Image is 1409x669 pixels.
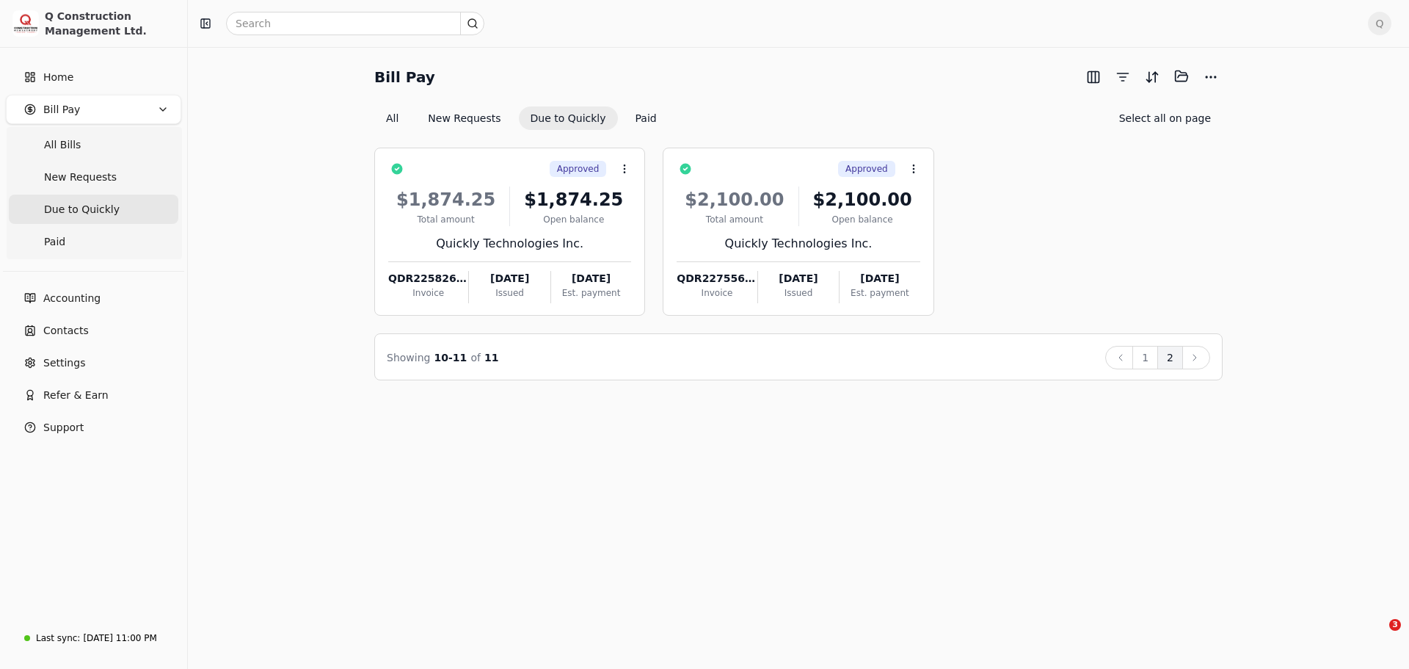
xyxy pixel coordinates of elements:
[416,106,512,130] button: New Requests
[44,137,81,153] span: All Bills
[557,162,600,176] span: Approved
[387,352,430,364] span: Showing
[43,355,85,371] span: Settings
[758,271,839,286] div: [DATE]
[470,352,481,364] span: of
[43,388,109,403] span: Refer & Earn
[374,65,435,89] h2: Bill Pay
[516,187,631,213] div: $1,874.25
[758,286,839,300] div: Issued
[388,286,468,300] div: Invoice
[1107,106,1223,130] button: Select all on page
[484,352,498,364] span: 11
[1140,65,1164,89] button: Sort
[43,70,73,85] span: Home
[226,12,484,35] input: Search
[551,271,631,286] div: [DATE]
[845,162,888,176] span: Approved
[1157,346,1183,369] button: 2
[6,348,181,377] a: Settings
[840,286,920,300] div: Est. payment
[374,106,669,130] div: Invoice filter options
[44,170,117,185] span: New Requests
[677,286,757,300] div: Invoice
[1170,65,1193,88] button: Batch (0)
[1132,346,1158,369] button: 1
[43,420,84,435] span: Support
[44,202,120,217] span: Due to Quickly
[9,162,178,192] a: New Requests
[805,213,920,226] div: Open balance
[6,283,181,313] a: Accounting
[6,316,181,345] a: Contacts
[43,291,101,306] span: Accounting
[519,106,618,130] button: Due to Quickly
[677,271,757,286] div: QDR227556-003
[840,271,920,286] div: [DATE]
[6,380,181,410] button: Refer & Earn
[1389,619,1401,631] span: 3
[44,234,65,250] span: Paid
[624,106,669,130] button: Paid
[9,195,178,224] a: Due to Quickly
[677,235,920,253] div: Quickly Technologies Inc.
[6,62,181,92] a: Home
[374,106,410,130] button: All
[516,213,631,226] div: Open balance
[43,323,89,339] span: Contacts
[43,102,80,117] span: Bill Pay
[45,9,175,38] div: Q Construction Management Ltd.
[388,235,631,253] div: Quickly Technologies Inc.
[434,352,467,364] span: 10 - 11
[9,130,178,159] a: All Bills
[677,187,792,213] div: $2,100.00
[469,271,550,286] div: [DATE]
[805,187,920,213] div: $2,100.00
[388,213,503,226] div: Total amount
[551,286,631,300] div: Est. payment
[36,632,80,645] div: Last sync:
[6,413,181,442] button: Support
[1359,619,1394,654] iframe: Intercom live chat
[469,286,550,300] div: Issued
[1199,65,1223,89] button: More
[83,632,156,645] div: [DATE] 11:00 PM
[388,271,468,286] div: QDR225826-013
[9,227,178,256] a: Paid
[12,10,39,37] img: 3171ca1f-602b-4dfe-91f0-0ace091e1481.jpeg
[388,187,503,213] div: $1,874.25
[6,625,181,651] a: Last sync:[DATE] 11:00 PM
[1368,12,1391,35] button: Q
[677,213,792,226] div: Total amount
[6,95,181,124] button: Bill Pay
